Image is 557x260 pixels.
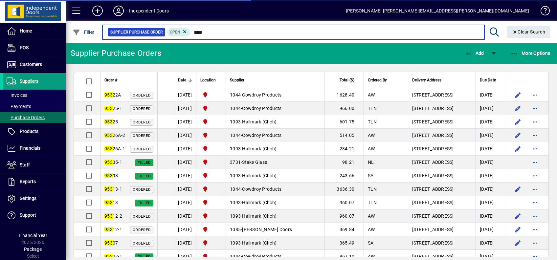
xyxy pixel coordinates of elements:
[230,119,241,124] span: 1093
[230,173,241,178] span: 1093
[230,186,241,192] span: 1044
[324,236,364,250] td: 365.49
[513,90,523,100] button: Edit
[476,129,506,142] td: [DATE]
[368,186,377,192] span: TLN
[138,201,151,205] span: Filled
[104,213,122,219] span: 12-2
[230,106,241,111] span: 1044
[104,146,125,151] span: 26A-1
[507,26,551,38] button: Clear
[226,196,324,209] td: -
[3,40,66,56] a: POS
[226,102,324,115] td: -
[476,183,506,196] td: [DATE]
[242,133,281,138] span: Cowdroy Products
[230,76,320,84] div: Supplier
[230,92,241,97] span: 1044
[328,76,360,84] div: Total ($)
[242,186,281,192] span: Cowdroy Products
[200,104,222,112] span: Christchurch
[104,160,122,165] span: 35-1
[7,104,31,109] span: Payments
[408,196,476,209] td: [STREET_ADDRESS]
[324,115,364,129] td: 601.75
[513,130,523,141] button: Edit
[174,183,196,196] td: [DATE]
[230,76,244,84] span: Supplier
[200,172,222,180] span: Christchurch
[530,90,540,100] button: More options
[226,129,324,142] td: -
[104,186,113,192] em: 953
[133,134,151,138] span: Ordered
[104,254,113,259] em: 953
[242,227,292,232] span: [PERSON_NAME] Doors
[3,90,66,101] a: Invoices
[476,88,506,102] td: [DATE]
[476,102,506,115] td: [DATE]
[476,156,506,169] td: [DATE]
[3,112,66,123] a: Purchase Orders
[110,29,163,35] span: Supplier Purchase Order
[513,143,523,154] button: Edit
[530,224,540,235] button: More options
[226,236,324,250] td: -
[530,143,540,154] button: More options
[104,254,122,259] span: 27-1
[174,88,196,102] td: [DATE]
[408,236,476,250] td: [STREET_ADDRESS]
[178,76,192,84] div: Date
[104,76,153,84] div: Order #
[368,213,375,219] span: AW
[476,223,506,236] td: [DATE]
[242,119,277,124] span: Hallmark (Chch)
[200,118,222,126] span: Christchurch
[530,197,540,208] button: More options
[104,160,113,165] em: 953
[174,115,196,129] td: [DATE]
[242,106,281,111] span: Cowdroy Products
[200,212,222,220] span: Christchurch
[3,207,66,224] a: Support
[242,146,277,151] span: Hallmark (Chch)
[174,209,196,223] td: [DATE]
[104,173,113,178] em: 953
[20,62,42,67] span: Customers
[138,161,151,165] span: Filled
[324,129,364,142] td: 514.05
[530,170,540,181] button: More options
[138,255,151,259] span: Filled
[226,142,324,156] td: -
[226,169,324,183] td: -
[242,213,277,219] span: Hallmark (Chch)
[138,174,151,178] span: Filled
[368,92,375,97] span: AW
[242,200,277,205] span: Hallmark (Chch)
[530,184,540,194] button: More options
[7,93,27,98] span: Invoices
[104,133,113,138] em: 953
[174,236,196,250] td: [DATE]
[476,236,506,250] td: [DATE]
[242,240,277,246] span: Hallmark (Chch)
[230,133,241,138] span: 1044
[170,30,180,34] span: Open
[324,183,364,196] td: 3636.30
[133,120,151,124] span: Ordered
[324,102,364,115] td: 966.00
[104,92,121,97] span: 22A
[230,227,241,232] span: 1085
[104,146,113,151] em: 953
[324,156,364,169] td: 98.21
[513,211,523,221] button: Edit
[368,240,374,246] span: SA
[20,129,38,134] span: Products
[368,254,375,259] span: AW
[133,228,151,232] span: Ordered
[104,213,113,219] em: 953
[178,76,186,84] span: Date
[133,187,151,192] span: Ordered
[464,51,484,56] span: Add
[174,196,196,209] td: [DATE]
